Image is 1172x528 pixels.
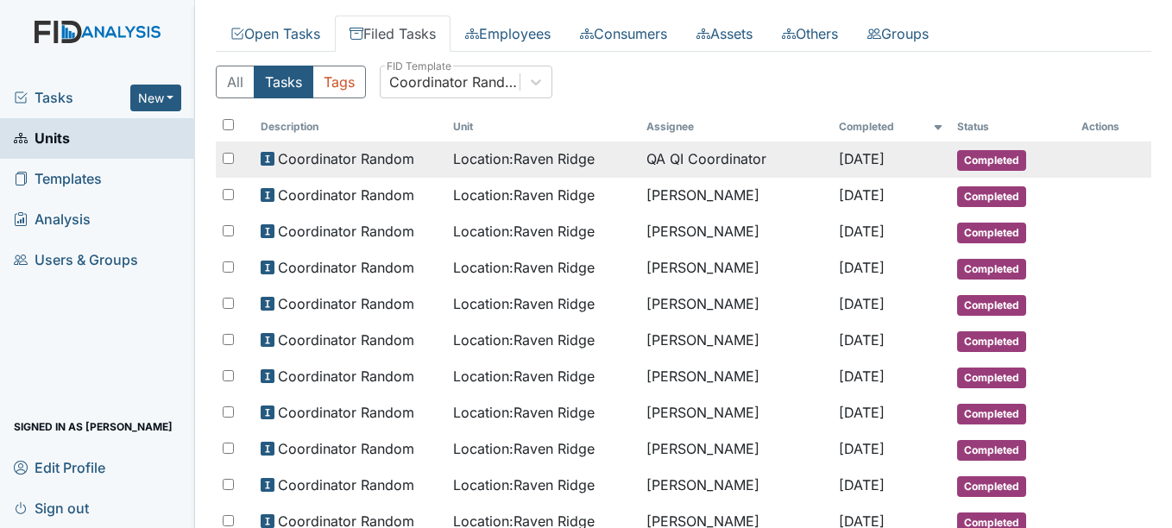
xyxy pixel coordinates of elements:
[640,395,833,431] td: [PERSON_NAME]
[839,368,885,385] span: [DATE]
[640,178,833,214] td: [PERSON_NAME]
[957,368,1026,388] span: Completed
[565,16,682,52] a: Consumers
[957,223,1026,243] span: Completed
[335,16,451,52] a: Filed Tasks
[278,330,414,350] span: Coordinator Random
[767,16,853,52] a: Others
[957,295,1026,316] span: Completed
[453,330,595,350] span: Location : Raven Ridge
[640,112,833,141] th: Assignee
[839,150,885,167] span: [DATE]
[453,438,595,459] span: Location : Raven Ridge
[839,223,885,240] span: [DATE]
[451,16,565,52] a: Employees
[640,250,833,286] td: [PERSON_NAME]
[278,438,414,459] span: Coordinator Random
[14,247,138,273] span: Users & Groups
[957,404,1026,424] span: Completed
[640,286,833,323] td: [PERSON_NAME]
[839,440,885,457] span: [DATE]
[278,148,414,169] span: Coordinator Random
[839,186,885,204] span: [DATE]
[278,402,414,423] span: Coordinator Random
[453,221,595,242] span: Location : Raven Ridge
[640,214,833,250] td: [PERSON_NAME]
[832,112,950,141] th: Toggle SortBy
[839,404,885,421] span: [DATE]
[216,66,366,98] div: Type filter
[14,494,89,521] span: Sign out
[640,431,833,468] td: [PERSON_NAME]
[640,141,833,178] td: QA QI Coordinator
[278,257,414,278] span: Coordinator Random
[453,257,595,278] span: Location : Raven Ridge
[223,119,234,130] input: Toggle All Rows Selected
[254,66,313,98] button: Tasks
[453,402,595,423] span: Location : Raven Ridge
[453,185,595,205] span: Location : Raven Ridge
[957,186,1026,207] span: Completed
[839,476,885,493] span: [DATE]
[216,16,335,52] a: Open Tasks
[453,475,595,495] span: Location : Raven Ridge
[446,112,640,141] th: Toggle SortBy
[14,125,70,152] span: Units
[216,66,255,98] button: All
[957,259,1026,280] span: Completed
[957,440,1026,461] span: Completed
[312,66,366,98] button: Tags
[389,72,521,92] div: Coordinator Random
[957,331,1026,352] span: Completed
[957,476,1026,497] span: Completed
[278,293,414,314] span: Coordinator Random
[14,413,173,440] span: Signed in as [PERSON_NAME]
[839,295,885,312] span: [DATE]
[14,166,102,192] span: Templates
[453,148,595,169] span: Location : Raven Ridge
[453,366,595,387] span: Location : Raven Ridge
[640,359,833,395] td: [PERSON_NAME]
[14,454,105,481] span: Edit Profile
[682,16,767,52] a: Assets
[254,112,447,141] th: Toggle SortBy
[839,331,885,349] span: [DATE]
[640,468,833,504] td: [PERSON_NAME]
[640,323,833,359] td: [PERSON_NAME]
[278,221,414,242] span: Coordinator Random
[853,16,943,52] a: Groups
[278,185,414,205] span: Coordinator Random
[453,293,595,314] span: Location : Raven Ridge
[278,366,414,387] span: Coordinator Random
[839,259,885,276] span: [DATE]
[950,112,1074,141] th: Toggle SortBy
[130,85,182,111] button: New
[957,150,1026,171] span: Completed
[1074,112,1151,141] th: Actions
[278,475,414,495] span: Coordinator Random
[14,87,130,108] a: Tasks
[14,206,91,233] span: Analysis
